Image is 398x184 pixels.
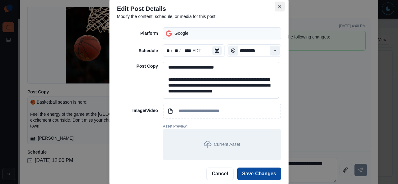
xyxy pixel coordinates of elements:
[174,30,188,37] p: Google
[164,47,170,54] div: month
[117,107,158,114] p: Image/Video
[227,44,281,57] input: Select Time
[117,4,281,13] p: Edit Post Details
[117,63,158,70] p: Post Copy
[117,13,281,20] p: Modify the content, schedule, or media for this post.
[117,30,158,37] p: Platform
[192,47,202,54] div: time zone
[227,44,281,57] div: Time
[163,123,281,129] p: Asset Preview:
[212,46,222,55] button: Calendar
[270,46,280,56] button: Time
[214,141,240,148] p: Current Asset
[164,47,202,54] div: Date
[173,47,179,54] div: day
[228,46,238,56] button: Time
[181,47,192,54] div: year
[179,47,181,54] div: /
[237,168,281,180] button: Save Changes
[170,47,173,54] div: /
[206,168,233,180] button: Cancel
[117,47,158,54] p: Schedule
[275,2,285,11] button: Close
